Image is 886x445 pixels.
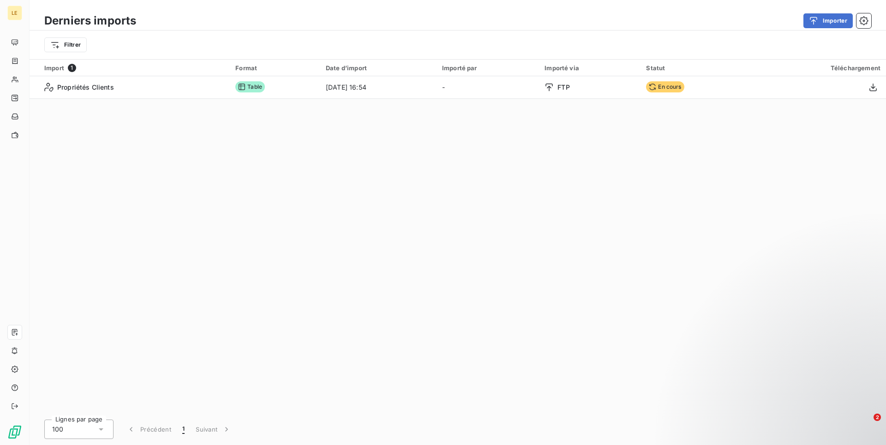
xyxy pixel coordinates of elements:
button: 1 [177,420,190,439]
img: Logo LeanPay [7,425,22,439]
span: 1 [182,425,185,434]
iframe: Intercom live chat [855,414,877,436]
div: Importé par [442,64,533,72]
span: 2 [874,414,881,421]
button: Suivant [190,420,237,439]
button: Précédent [121,420,177,439]
span: Table [235,81,265,92]
iframe: Intercom notifications message [701,355,886,420]
button: Filtrer [44,37,87,52]
div: Import [44,64,224,72]
div: Date d’import [326,64,431,72]
div: LE [7,6,22,20]
span: FTP [557,83,569,92]
div: Importé via [545,64,635,72]
div: Téléchargement [755,64,880,72]
span: Propriétés Clients [57,83,114,92]
div: Statut [646,64,744,72]
span: 1 [68,64,76,72]
td: [DATE] 16:54 [320,76,437,98]
span: En cours [646,81,684,92]
td: - [437,76,539,98]
span: 100 [52,425,63,434]
div: Format [235,64,315,72]
h3: Derniers imports [44,12,136,29]
button: Importer [803,13,853,28]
